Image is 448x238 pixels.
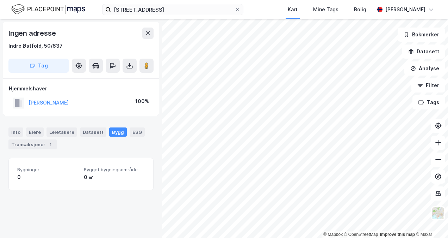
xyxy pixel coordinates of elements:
[135,97,149,106] div: 100%
[17,167,78,173] span: Bygninger
[111,4,235,15] input: Søk på adresse, matrikkel, gårdeiere, leietakere eller personer
[8,127,23,137] div: Info
[398,28,445,42] button: Bokmerker
[380,232,415,237] a: Improve this map
[84,167,145,173] span: Bygget bygningsområde
[9,84,153,93] div: Hjemmelshaver
[46,127,77,137] div: Leietakere
[313,5,338,14] div: Mine Tags
[412,95,445,109] button: Tags
[47,141,54,148] div: 1
[8,28,57,39] div: Ingen adresse
[8,139,57,149] div: Transaksjoner
[344,232,378,237] a: OpenStreetMap
[80,127,106,137] div: Datasett
[413,204,448,238] iframe: Chat Widget
[385,5,425,14] div: [PERSON_NAME]
[8,59,69,73] button: Tag
[130,127,145,137] div: ESG
[11,3,85,16] img: logo.f888ab2527a4732fd821a326f86c7f29.svg
[411,78,445,93] button: Filter
[84,173,145,182] div: 0 ㎡
[404,61,445,76] button: Analyse
[109,127,127,137] div: Bygg
[288,5,298,14] div: Kart
[354,5,366,14] div: Bolig
[323,232,343,237] a: Mapbox
[8,42,63,50] div: Indre Østfold, 50/637
[402,44,445,59] button: Datasett
[26,127,44,137] div: Eiere
[17,173,78,182] div: 0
